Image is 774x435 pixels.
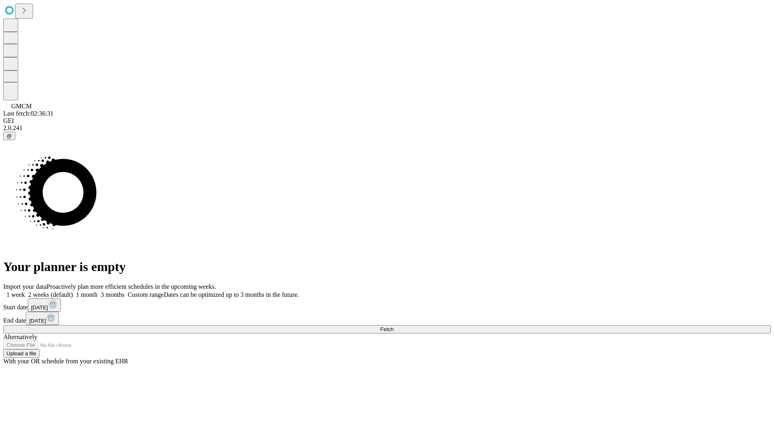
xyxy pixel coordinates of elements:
[31,304,48,311] span: [DATE]
[380,326,393,332] span: Fetch
[3,349,40,358] button: Upload a file
[28,298,61,312] button: [DATE]
[29,318,46,324] span: [DATE]
[3,298,771,312] div: Start date
[3,312,771,325] div: End date
[6,133,12,139] span: @
[11,103,32,110] span: GMCM
[3,110,54,117] span: Last fetch: 02:36:31
[26,312,59,325] button: [DATE]
[47,283,216,290] span: Proactively plan more efficient schedules in the upcoming weeks.
[76,291,98,298] span: 1 month
[6,291,25,298] span: 1 week
[28,291,73,298] span: 2 weeks (default)
[3,333,37,340] span: Alternatively
[3,325,771,333] button: Fetch
[164,291,299,298] span: Dates can be optimized up to 3 months in the future.
[3,259,771,274] h1: Your planner is empty
[3,132,15,140] button: @
[128,291,164,298] span: Custom range
[3,117,771,124] div: GEI
[3,358,128,365] span: With your OR schedule from your existing EHR
[3,124,771,132] div: 2.0.241
[101,291,125,298] span: 3 months
[3,283,47,290] span: Import your data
